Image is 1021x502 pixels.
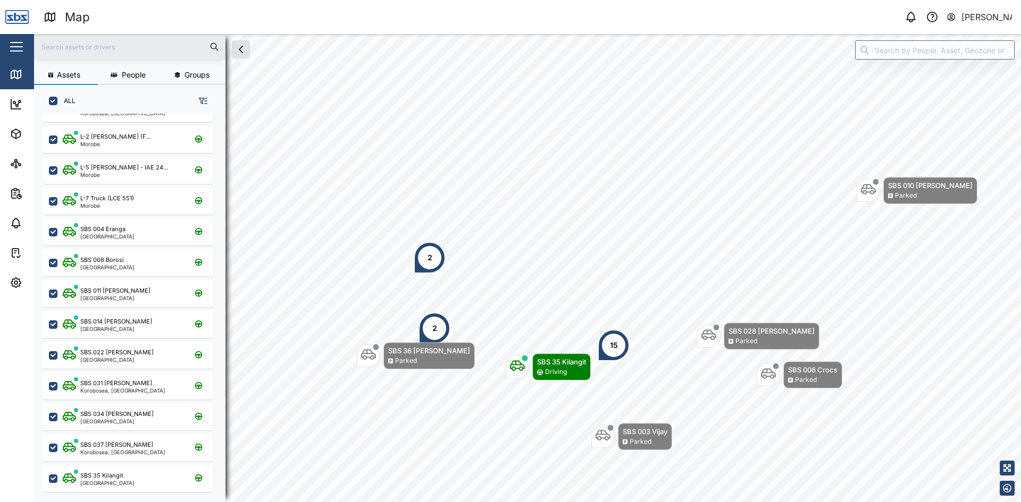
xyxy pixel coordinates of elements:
[28,188,64,199] div: Reports
[795,375,817,385] div: Parked
[28,98,76,110] div: Dashboard
[80,203,134,208] div: Morobe
[80,326,152,331] div: [GEOGRAPHIC_DATA]
[34,34,1021,502] canvas: Map
[80,172,168,177] div: Morobe
[414,242,446,274] div: Map marker
[432,322,437,334] div: 2
[28,217,61,229] div: Alarms
[80,286,150,295] div: SBS 011 [PERSON_NAME]
[80,317,152,326] div: SBS 014 [PERSON_NAME]
[80,379,152,388] div: SBS 031 [PERSON_NAME]
[122,71,146,79] span: People
[80,295,150,301] div: [GEOGRAPHIC_DATA]
[80,440,153,449] div: SBS 037 [PERSON_NAME]
[610,339,618,351] div: 15
[80,110,165,116] div: Korobosea, [GEOGRAPHIC_DATA]
[80,471,123,480] div: SBS 35 Kilangit
[506,353,591,380] div: Map marker
[80,348,154,357] div: SBS 022 [PERSON_NAME]
[788,364,838,375] div: SBS 006 Crocs
[598,329,630,361] div: Map marker
[545,367,567,377] div: Driving
[428,252,432,263] div: 2
[80,449,165,455] div: Korobosea, [GEOGRAPHIC_DATA]
[65,8,90,27] div: Map
[28,128,61,140] div: Assets
[757,361,842,388] div: Map marker
[623,426,667,437] div: SBS 003 Vijay
[80,141,151,147] div: Morobe
[857,177,977,204] div: Map marker
[80,410,154,419] div: SBS 034 [PERSON_NAME]
[57,71,80,79] span: Assets
[80,234,135,239] div: [GEOGRAPHIC_DATA]
[388,345,470,356] div: SBS 36 [PERSON_NAME]
[537,356,586,367] div: SBS 35 Kilangit
[28,158,53,169] div: Sites
[591,423,672,450] div: Map marker
[28,247,57,259] div: Tasks
[28,69,52,80] div: Map
[697,322,819,350] div: Map marker
[80,163,168,172] div: L-5 [PERSON_NAME] - IAE 24...
[57,97,76,105] label: ALL
[961,11,1012,24] div: [PERSON_NAME]
[43,114,225,494] div: grid
[80,388,165,393] div: Korobosea, [GEOGRAPHIC_DATA]
[729,326,815,336] div: SBS 028 [PERSON_NAME]
[395,356,417,366] div: Parked
[40,39,219,55] input: Search assets or drivers
[28,277,65,288] div: Settings
[5,5,29,29] img: Main Logo
[946,10,1012,24] button: [PERSON_NAME]
[735,336,757,346] div: Parked
[895,191,917,201] div: Parked
[630,437,651,447] div: Parked
[80,357,154,362] div: [GEOGRAPHIC_DATA]
[80,265,135,270] div: [GEOGRAPHIC_DATA]
[185,71,210,79] span: Groups
[888,180,973,191] div: SBS 010 [PERSON_NAME]
[80,132,151,141] div: L-2 [PERSON_NAME] (F...
[419,312,450,344] div: Map marker
[357,342,475,369] div: Map marker
[80,419,154,424] div: [GEOGRAPHIC_DATA]
[80,194,134,203] div: L-7 Truck (LCE 551)
[80,256,124,265] div: SBS 008 Borosi
[855,40,1015,59] input: Search by People, Asset, Geozone or Place
[80,225,125,234] div: SBS 004 Eranga
[80,480,135,486] div: [GEOGRAPHIC_DATA]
